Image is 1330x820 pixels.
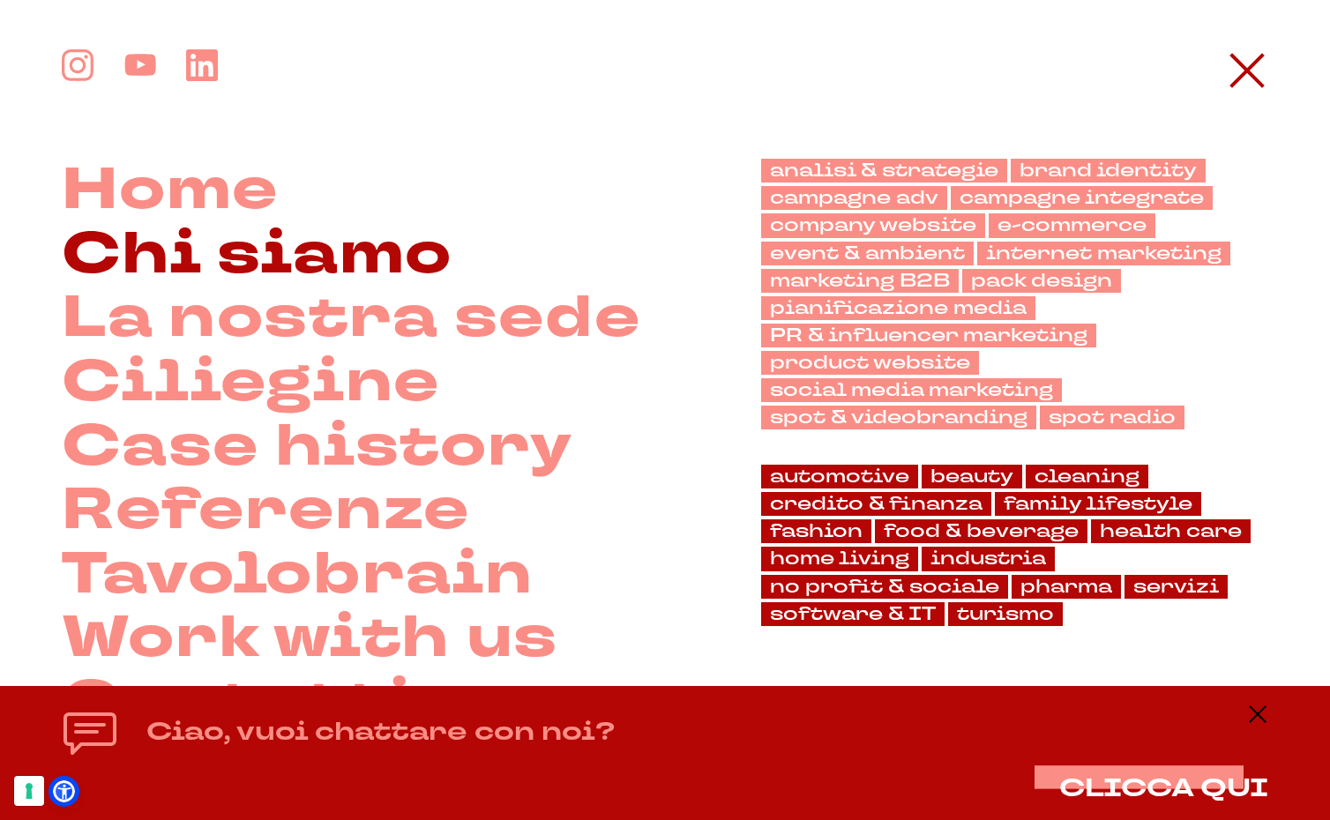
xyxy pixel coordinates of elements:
[62,479,470,543] a: Referenze
[761,519,871,543] a: fashion
[1012,575,1121,599] a: pharma
[995,492,1201,516] a: family lifestyle
[1091,519,1251,543] a: health care
[1059,771,1268,805] span: CLICCA QUI
[761,492,991,516] a: credito & finanza
[948,602,1063,626] a: turismo
[53,780,75,802] a: Open Accessibility Menu
[62,223,452,287] a: Chi siamo
[1026,465,1148,488] a: cleaning
[761,296,1035,320] a: pianificazione media
[761,186,947,210] a: campagne adv
[761,547,918,570] a: home living
[62,287,640,351] a: La nostra sede
[62,671,416,735] a: Contatti
[62,159,279,223] a: Home
[962,269,1121,293] a: pack design
[761,602,945,626] a: software & IT
[761,351,979,375] a: product website
[761,242,974,265] a: event & ambient
[761,575,1008,599] a: no profit & sociale
[62,607,558,671] a: Work with us
[146,714,615,750] h4: Ciao, vuoi chattare con noi?
[989,213,1155,237] a: e-commerce
[977,242,1230,265] a: internet marketing
[1040,406,1184,429] a: spot radio
[1011,159,1206,183] a: brand identity
[62,351,440,415] a: Ciliegine
[761,269,959,293] a: marketing B2B
[922,465,1022,488] a: beauty
[875,519,1087,543] a: food & beverage
[761,406,1036,429] a: spot & videobranding
[1059,774,1268,802] button: CLICCA QUI
[761,159,1007,183] a: analisi & strategie
[62,415,573,480] a: Case history
[761,378,1062,402] a: social media marketing
[62,543,533,608] a: Tavolobrain
[761,324,1096,347] a: PR & influencer marketing
[761,213,985,237] a: company website
[761,465,918,488] a: automotive
[14,776,44,806] button: Le tue preferenze relative al consenso per le tecnologie di tracciamento
[951,186,1213,210] a: campagne integrate
[922,547,1055,570] a: industria
[1125,575,1228,599] a: servizi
